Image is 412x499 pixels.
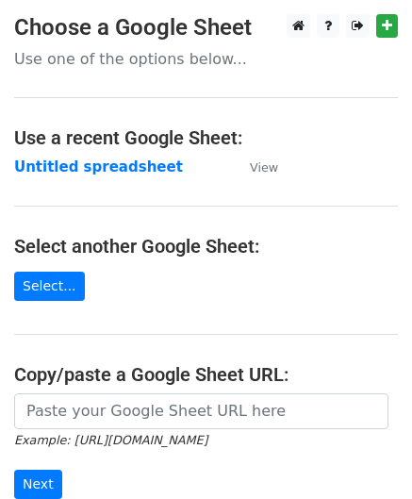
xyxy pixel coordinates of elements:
h4: Use a recent Google Sheet: [14,126,398,149]
input: Next [14,470,62,499]
small: View [250,160,278,175]
a: Select... [14,272,85,301]
a: View [231,158,278,175]
h4: Copy/paste a Google Sheet URL: [14,363,398,386]
a: Untitled spreadsheet [14,158,183,175]
p: Use one of the options below... [14,49,398,69]
h4: Select another Google Sheet: [14,235,398,258]
iframe: Chat Widget [318,408,412,499]
h3: Choose a Google Sheet [14,14,398,42]
input: Paste your Google Sheet URL here [14,393,388,429]
small: Example: [URL][DOMAIN_NAME] [14,433,207,447]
